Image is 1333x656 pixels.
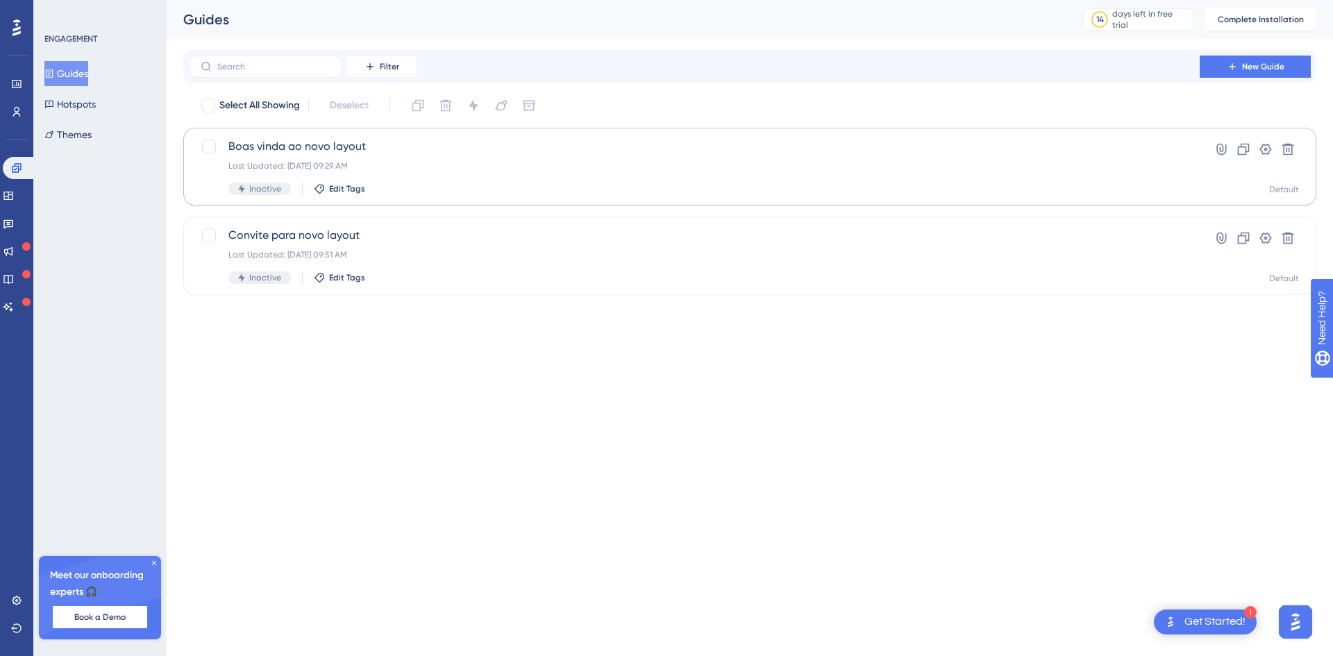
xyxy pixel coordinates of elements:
[44,33,97,44] div: ENGAGEMENT
[183,10,1048,29] div: Guides
[217,62,330,72] input: Search
[1162,614,1179,630] img: launcher-image-alternative-text
[33,3,87,20] span: Need Help?
[330,97,369,114] span: Deselect
[74,612,126,623] span: Book a Demo
[1269,273,1299,284] div: Default
[228,160,1160,171] div: Last Updated: [DATE] 09:29 AM
[314,272,365,283] button: Edit Tags
[53,606,147,628] button: Book a Demo
[1242,61,1284,72] span: New Guide
[249,272,281,283] span: Inactive
[1184,614,1246,630] div: Get Started!
[314,183,365,194] button: Edit Tags
[44,122,92,147] button: Themes
[44,61,88,86] button: Guides
[1154,609,1257,634] div: Open Get Started! checklist, remaining modules: 1
[1275,601,1316,643] iframe: UserGuiding AI Assistant Launcher
[228,249,1160,260] div: Last Updated: [DATE] 09:51 AM
[1200,56,1311,78] button: New Guide
[1112,8,1189,31] div: days left in free trial
[219,97,300,114] span: Select All Showing
[1096,14,1104,25] div: 14
[329,183,365,194] span: Edit Tags
[329,272,365,283] span: Edit Tags
[1269,184,1299,195] div: Default
[1244,606,1257,619] div: 1
[380,61,399,72] span: Filter
[347,56,417,78] button: Filter
[1205,8,1316,31] button: Complete Installation
[228,138,1160,155] span: Boas vinda ao novo layout
[44,92,96,117] button: Hotspots
[249,183,281,194] span: Inactive
[317,93,381,118] button: Deselect
[228,227,1160,244] span: Convite para novo layout
[50,567,150,600] span: Meet our onboarding experts 🎧
[1218,14,1304,25] span: Complete Installation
